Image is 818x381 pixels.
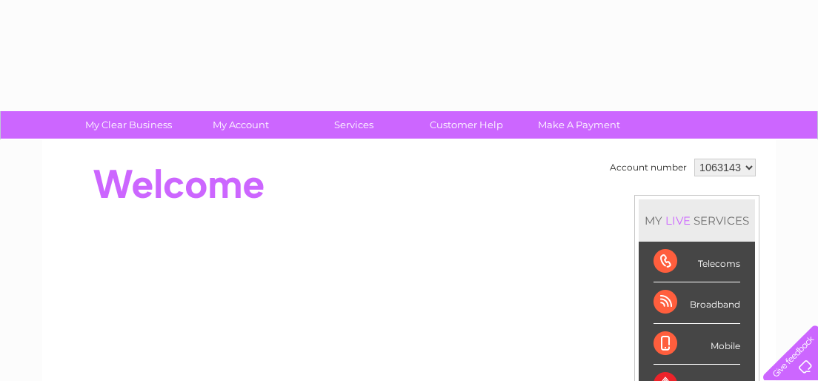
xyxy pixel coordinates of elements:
[293,111,415,139] a: Services
[405,111,528,139] a: Customer Help
[639,199,755,242] div: MY SERVICES
[606,155,691,180] td: Account number
[518,111,640,139] a: Make A Payment
[67,111,190,139] a: My Clear Business
[654,324,740,365] div: Mobile
[654,282,740,323] div: Broadband
[662,213,694,228] div: LIVE
[654,242,740,282] div: Telecoms
[180,111,302,139] a: My Account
